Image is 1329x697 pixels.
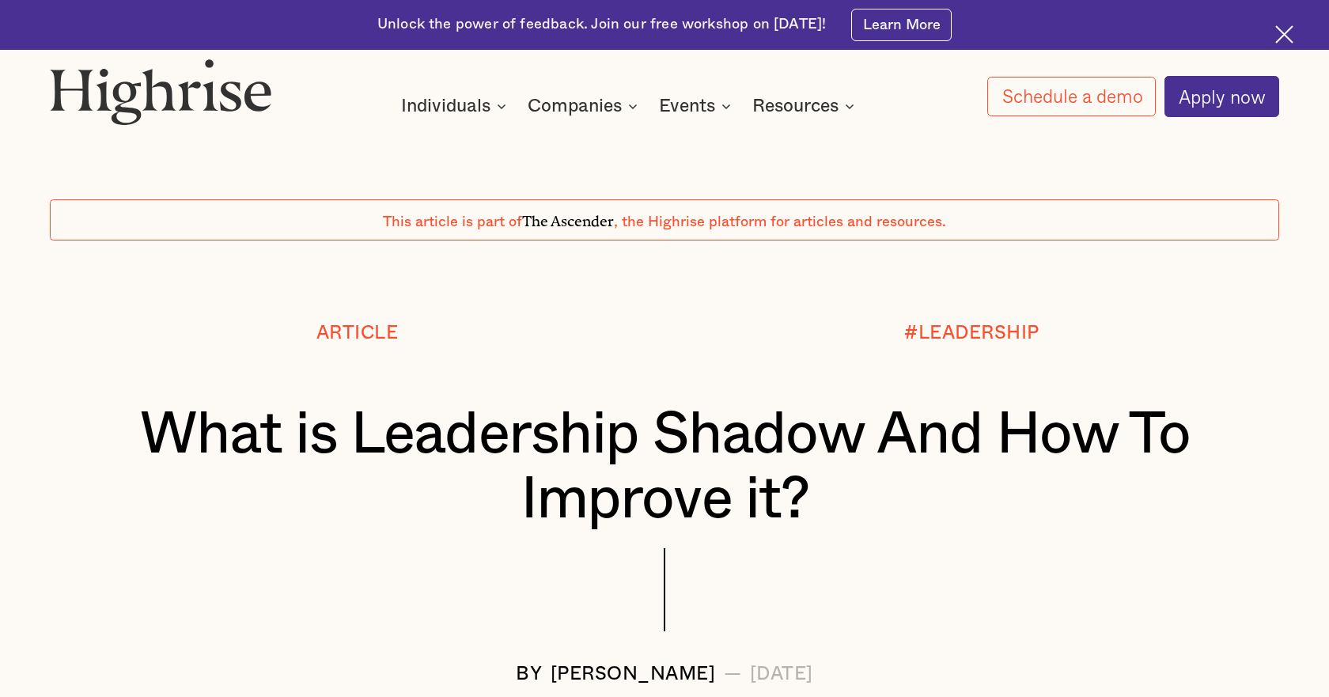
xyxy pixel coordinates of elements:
[752,97,839,116] div: Resources
[383,214,522,229] span: This article is part of
[659,97,715,116] div: Events
[659,97,736,116] div: Events
[316,324,399,344] div: Article
[401,97,511,116] div: Individuals
[750,665,813,685] div: [DATE]
[528,97,622,116] div: Companies
[50,59,272,126] img: Highrise logo
[377,15,827,35] div: Unlock the power of feedback. Join our free workshop on [DATE]!
[522,209,614,226] span: The Ascender
[101,403,1229,533] h1: What is Leadership Shadow And How To Improve it?
[516,665,542,685] div: BY
[1164,76,1279,116] a: Apply now
[1275,25,1293,44] img: Cross icon
[614,214,946,229] span: , the Highrise platform for articles and resources.
[551,665,716,685] div: [PERSON_NAME]
[528,97,642,116] div: Companies
[724,665,742,685] div: —
[851,9,952,40] a: Learn More
[904,324,1039,344] div: #LEADERSHIP
[987,77,1156,117] a: Schedule a demo
[401,97,490,116] div: Individuals
[752,97,859,116] div: Resources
